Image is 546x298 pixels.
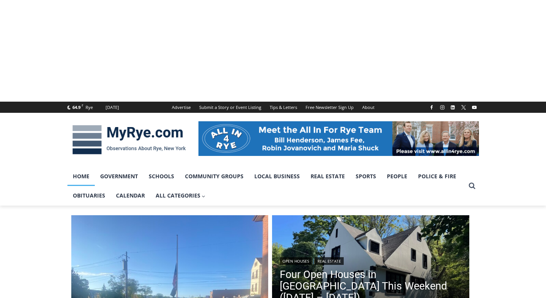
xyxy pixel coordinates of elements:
[67,120,191,160] img: MyRye.com
[67,167,95,186] a: Home
[198,121,479,156] img: All in for Rye
[143,167,180,186] a: Schools
[111,186,150,205] a: Calendar
[67,167,465,206] nav: Primary Navigation
[301,102,358,113] a: Free Newsletter Sign Up
[448,103,457,112] a: Linkedin
[67,186,111,205] a: Obituaries
[106,104,119,111] div: [DATE]
[381,167,413,186] a: People
[156,191,206,200] span: All Categories
[350,167,381,186] a: Sports
[459,103,468,112] a: X
[168,102,379,113] nav: Secondary Navigation
[305,167,350,186] a: Real Estate
[86,104,93,111] div: Rye
[413,167,462,186] a: Police & Fire
[465,179,479,193] button: View Search Form
[168,102,195,113] a: Advertise
[280,256,462,265] div: |
[180,167,249,186] a: Community Groups
[72,104,81,110] span: 64.9
[427,103,436,112] a: Facebook
[438,103,447,112] a: Instagram
[95,167,143,186] a: Government
[195,102,265,113] a: Submit a Story or Event Listing
[150,186,211,205] a: All Categories
[280,257,312,265] a: Open Houses
[249,167,305,186] a: Local Business
[315,257,344,265] a: Real Estate
[82,103,83,107] span: F
[358,102,379,113] a: About
[470,103,479,112] a: YouTube
[265,102,301,113] a: Tips & Letters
